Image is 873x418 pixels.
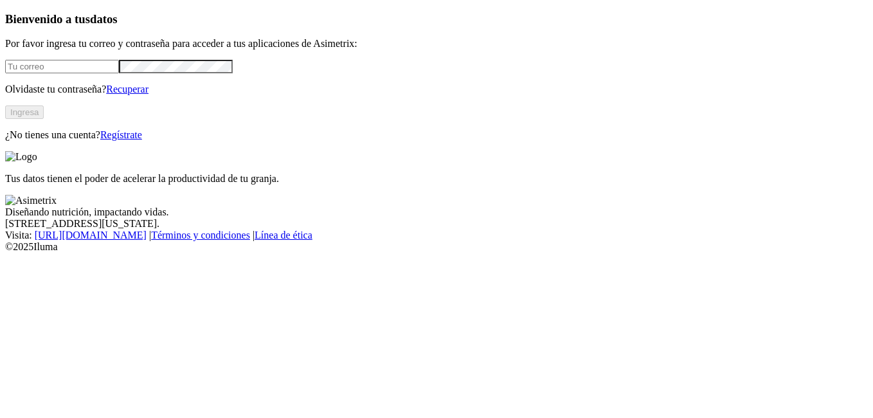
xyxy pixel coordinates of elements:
div: © 2025 Iluma [5,241,868,253]
div: Diseñando nutrición, impactando vidas. [5,206,868,218]
p: ¿No tienes una cuenta? [5,129,868,141]
span: datos [90,12,118,26]
input: Tu correo [5,60,119,73]
a: Línea de ética [255,230,312,241]
button: Ingresa [5,105,44,119]
h3: Bienvenido a tus [5,12,868,26]
div: [STREET_ADDRESS][US_STATE]. [5,218,868,230]
img: Asimetrix [5,195,57,206]
p: Olvidaste tu contraseña? [5,84,868,95]
div: Visita : | | [5,230,868,241]
p: Por favor ingresa tu correo y contraseña para acceder a tus aplicaciones de Asimetrix: [5,38,868,50]
a: [URL][DOMAIN_NAME] [35,230,147,241]
a: Recuperar [106,84,148,95]
p: Tus datos tienen el poder de acelerar la productividad de tu granja. [5,173,868,185]
a: Regístrate [100,129,142,140]
a: Términos y condiciones [151,230,250,241]
img: Logo [5,151,37,163]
